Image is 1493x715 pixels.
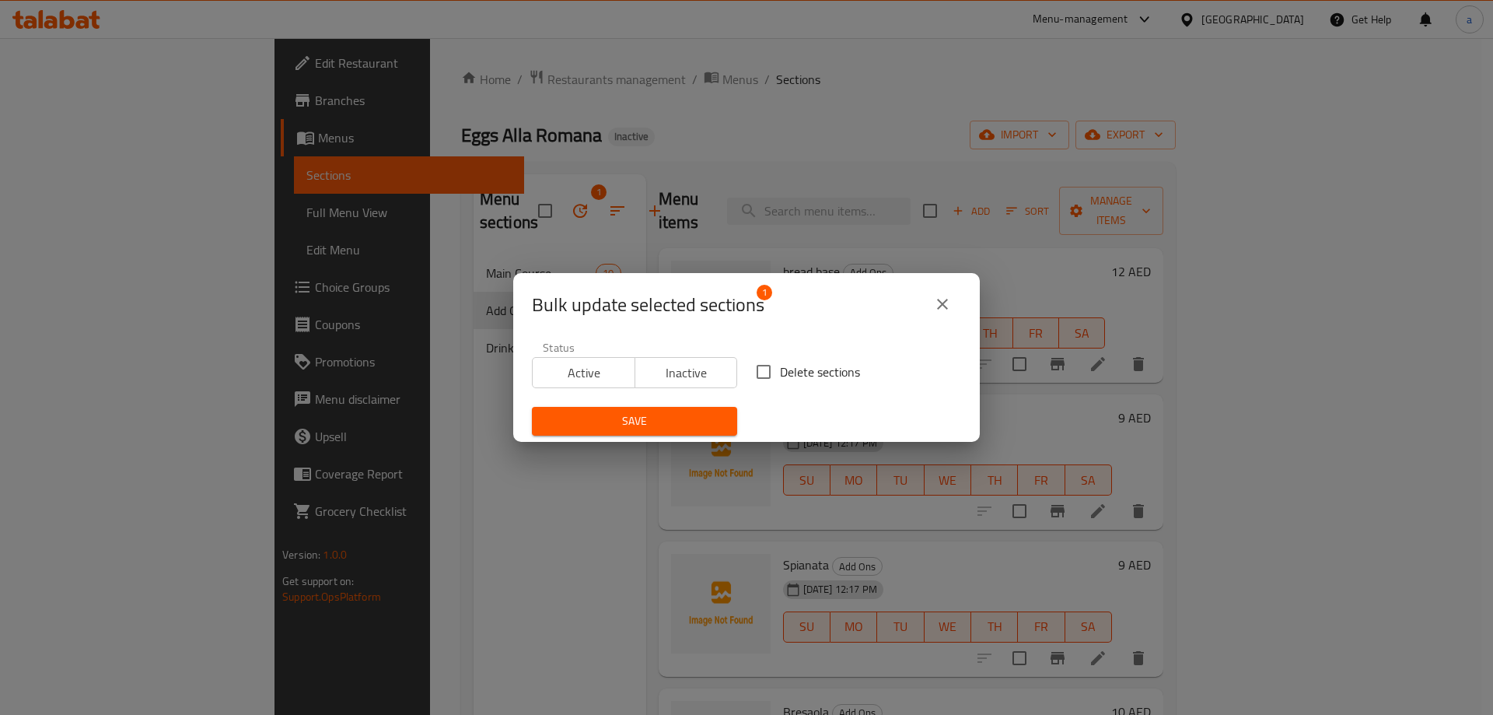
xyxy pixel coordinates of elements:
button: close [924,286,961,323]
button: Inactive [635,357,738,388]
button: Save [532,407,737,436]
span: Inactive [642,362,732,384]
span: Save [544,412,725,431]
span: 1 [757,285,772,300]
span: Active [539,362,629,384]
span: Delete sections [780,363,860,381]
button: Active [532,357,635,388]
span: Selected section count [532,293,764,317]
